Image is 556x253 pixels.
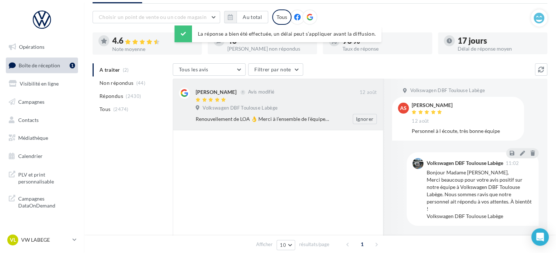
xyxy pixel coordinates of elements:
a: Campagnes [4,94,79,110]
div: Renouvellement de LOA 👌 Merci à l’ensemble de l’équipe pour leur professionnalisme et leur gentil... [196,115,329,123]
span: Non répondus [99,79,133,87]
span: Médiathèque [18,135,48,141]
div: [PERSON_NAME] non répondus [227,46,311,51]
div: 17 jours [458,37,541,45]
div: Tous [272,9,291,25]
span: Boîte de réception [19,62,60,68]
a: Boîte de réception1 [4,58,79,73]
button: Filtrer par note [248,63,303,76]
span: Campagnes DataOnDemand [18,194,75,209]
div: 4.6 [112,37,196,45]
button: Choisir un point de vente ou un code magasin [93,11,220,23]
div: 98 % [342,37,426,45]
span: Opérations [19,44,44,50]
div: La réponse a bien été effectuée, un délai peut s’appliquer avant la diffusion. [175,25,381,42]
span: Afficher [256,241,273,248]
div: Délai de réponse moyen [458,46,541,51]
a: PLV et print personnalisable [4,167,79,188]
span: 12 août [360,89,377,96]
button: Au total [224,11,268,23]
span: Tous les avis [179,66,208,72]
div: Open Intercom Messenger [531,228,549,246]
button: Au total [236,11,268,23]
span: résultats/page [299,241,329,248]
span: Contacts [18,116,39,123]
span: Choisir un point de vente ou un code magasin [99,14,207,20]
a: Campagnes DataOnDemand [4,191,79,212]
div: 1 [70,63,75,68]
a: Médiathèque [4,130,79,146]
span: Répondus [99,92,123,100]
span: (44) [136,80,145,86]
div: Personnel à l écoute, très bonne équipe [412,127,518,135]
a: Visibilité en ligne [4,76,79,91]
button: 10 [277,240,295,250]
span: (2430) [126,93,141,99]
span: 10 [280,242,286,248]
div: [PERSON_NAME] [196,88,236,96]
span: 11:02 [505,161,519,166]
span: Visibilité en ligne [20,80,59,87]
a: Calendrier [4,149,79,164]
a: VL VW LABEGE [6,233,78,247]
div: Bonjour Madame [PERSON_NAME], Merci beaucoup pour votre avis positif sur notre équipe à Volkswage... [426,169,533,220]
a: Opérations [4,39,79,55]
div: Volkswagen DBF Toulouse Labège [426,161,503,166]
div: [PERSON_NAME] [412,103,453,108]
span: Volkswagen DBF Toulouse Labège [203,105,278,111]
span: AS [400,104,407,112]
span: Calendrier [18,153,43,159]
span: (2474) [113,106,129,112]
button: Ignorer [353,114,377,124]
span: Volkswagen DBF Toulouse Labège [410,87,485,94]
span: Tous [99,106,110,113]
button: Tous les avis [173,63,246,76]
span: Campagnes [18,99,44,105]
a: Contacts [4,112,79,128]
p: VW LABEGE [21,236,70,244]
span: Avis modifié [248,89,274,95]
span: 12 août [412,118,429,124]
span: 1 [356,238,368,250]
span: PLV et print personnalisable [18,170,75,185]
div: Note moyenne [112,47,196,52]
div: Taux de réponse [342,46,426,51]
span: VL [10,236,16,244]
